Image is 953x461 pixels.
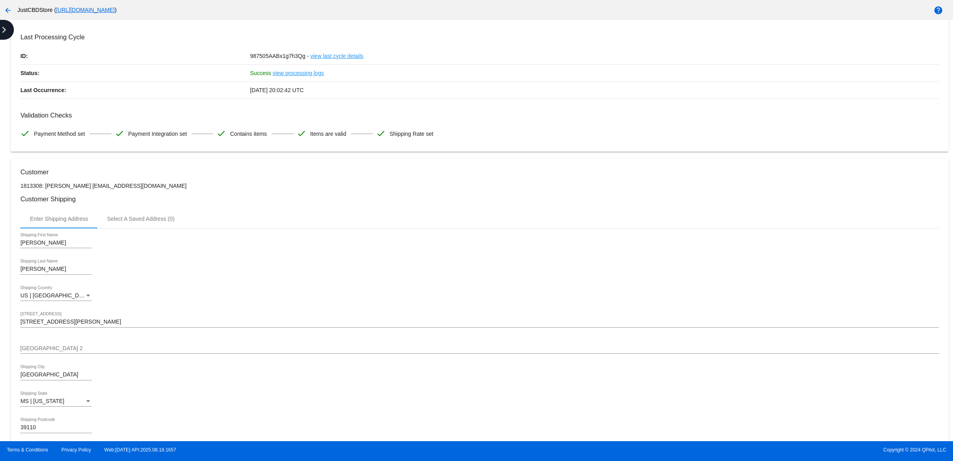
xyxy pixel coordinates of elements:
a: Web:[DATE] API:2025.08.19.1657 [104,447,176,453]
p: ID: [20,48,250,64]
h3: Last Processing Cycle [20,33,939,41]
span: US | [GEOGRAPHIC_DATA] [20,292,91,299]
mat-icon: check [297,129,306,138]
h3: Validation Checks [20,112,939,119]
span: Payment Method set [34,125,85,142]
mat-icon: check [376,129,386,138]
p: Status: [20,65,250,81]
a: Privacy Policy [62,447,91,453]
div: Select A Saved Address (0) [107,216,175,222]
a: Terms & Conditions [7,447,48,453]
span: Items are valid [310,125,346,142]
input: Shipping Street 1 [20,319,939,325]
mat-select: Shipping Country [20,293,92,299]
span: JustCBDStore ( ) [17,7,117,13]
span: 987505AABx1g7h3Qg - [250,53,309,59]
p: 1813308: [PERSON_NAME] [EMAIL_ADDRESS][DOMAIN_NAME] [20,183,939,189]
mat-icon: arrow_back [3,6,13,15]
mat-select: Shipping State [20,398,92,405]
span: Success [250,70,271,76]
mat-icon: check [115,129,124,138]
input: Shipping Last Name [20,266,92,272]
a: view last cycle details [310,48,363,64]
p: Last Occurrence: [20,82,250,98]
mat-icon: check [216,129,226,138]
span: Payment Integration set [128,125,187,142]
span: Copyright © 2024 QPilot, LLC [483,447,946,453]
a: [URL][DOMAIN_NAME] [56,7,115,13]
span: Shipping Rate set [390,125,434,142]
mat-icon: help [934,6,943,15]
span: MS | [US_STATE] [20,398,64,404]
input: Shipping City [20,372,92,378]
input: Shipping Street 2 [20,345,939,352]
span: Contains items [230,125,267,142]
mat-icon: check [20,129,30,138]
a: view processing logs [273,65,324,81]
span: [DATE] 20:02:42 UTC [250,87,304,93]
div: Enter Shipping Address [30,216,88,222]
h3: Customer Shipping [20,195,939,203]
input: Shipping Postcode [20,424,92,431]
h3: Customer [20,168,939,176]
input: Shipping First Name [20,240,92,246]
